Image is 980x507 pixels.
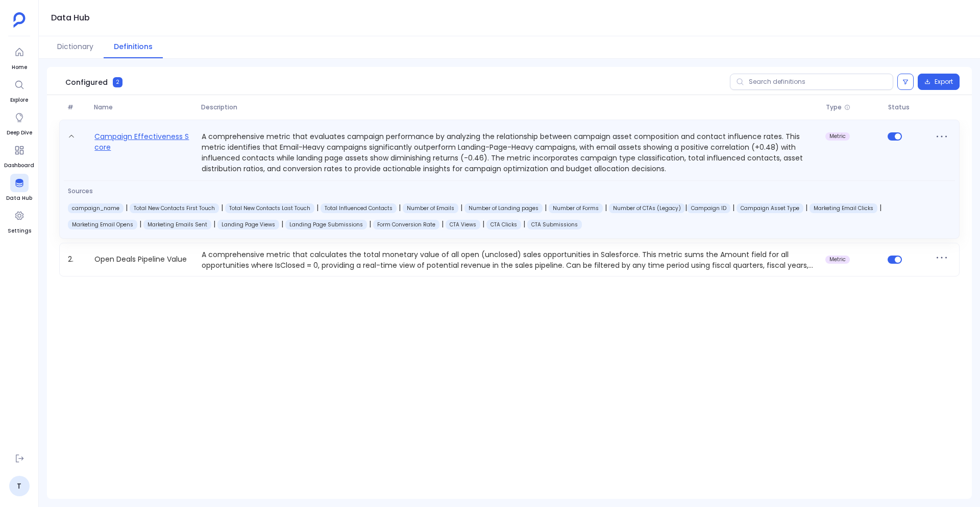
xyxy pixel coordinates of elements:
[4,162,34,170] span: Dashboard
[10,63,29,72] span: Home
[730,74,893,90] input: Search definitions
[367,219,373,229] span: |
[222,221,275,228] span: Campaign Asset
[397,202,403,213] span: |
[730,202,737,213] span: |
[211,219,217,229] span: |
[72,221,133,228] span: Campaign Asset
[469,204,538,212] span: Campaign
[124,202,130,213] span: |
[4,141,34,170] a: Dashboard
[10,96,29,104] span: Explore
[325,204,393,212] span: Campaign
[104,36,163,58] button: Definitions
[6,194,32,202] span: Data Hub
[289,221,363,228] span: Campaign Asset
[531,221,578,228] span: Campaign Asset
[10,43,29,72] a: Home
[6,174,32,202] a: Data Hub
[13,12,26,28] img: petavue logo
[829,257,846,263] span: metric
[148,221,207,228] span: Campaign Asset
[603,202,609,213] span: |
[521,219,527,229] span: |
[8,227,31,235] span: Settings
[7,129,32,137] span: Deep Dive
[198,130,821,174] p: A comprehensive metric that evaluates campaign performance by analyzing the relationship between ...
[68,187,951,195] span: Sources
[685,202,687,213] span: |
[377,221,435,228] span: Campaign Asset
[134,204,215,212] span: Campaign
[198,249,821,270] p: A comprehensive metric that calculates the total monetary value of all open (unclosed) sales oppo...
[741,204,799,212] span: Campaign Asset
[553,204,599,212] span: Campaign
[90,254,191,265] a: Open Deals Pipeline Value
[64,254,90,265] span: 2.
[803,202,810,213] span: |
[90,130,198,174] a: Campaign Effectiveness Score
[613,204,681,212] span: Campaign
[691,204,726,212] span: Campaign Asset
[877,202,881,213] span: |
[47,36,104,58] button: Dictionary
[219,202,225,213] span: |
[829,133,846,140] span: metric
[439,219,446,229] span: |
[918,74,960,90] button: Export
[935,78,953,86] span: Export
[314,202,321,213] span: |
[407,204,454,212] span: Campaign
[543,202,549,213] span: |
[9,476,30,496] a: T
[458,202,464,213] span: |
[137,219,143,229] span: |
[480,219,486,229] span: |
[10,76,29,104] a: Explore
[8,206,31,235] a: Settings
[884,103,928,111] span: Status
[7,108,32,137] a: Deep Dive
[197,103,822,111] span: Description
[814,204,873,212] span: Campaign Asset
[65,77,108,87] span: Configured
[450,221,476,228] span: Campaign Asset
[113,77,122,87] span: 2
[491,221,517,228] span: Campaign Asset
[90,103,197,111] span: Name
[51,11,90,25] h1: Data Hub
[279,219,285,229] span: |
[72,204,119,212] span: Campaign
[229,204,310,212] span: Campaign
[826,103,842,111] span: Type
[63,103,90,111] span: #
